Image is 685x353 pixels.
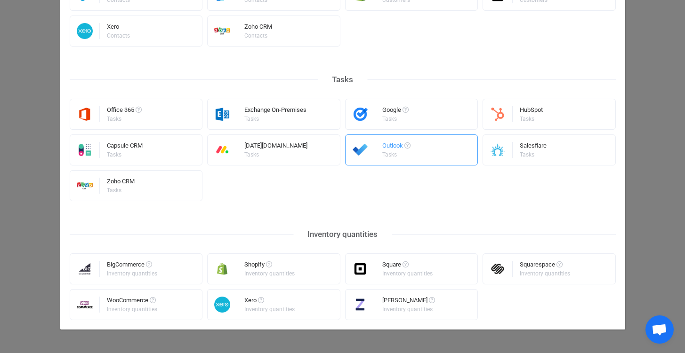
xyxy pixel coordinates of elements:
[107,306,157,312] div: Inventory quantities
[520,107,543,116] div: HubSpot
[520,116,541,122] div: Tasks
[483,261,513,277] img: squarespace.png
[107,188,133,193] div: Tasks
[208,142,237,158] img: monday.png
[70,23,100,39] img: xero.png
[382,142,411,152] div: Outlook
[645,315,674,344] a: Open chat
[244,107,306,116] div: Exchange On-Premises
[107,33,130,39] div: Contacts
[107,152,141,157] div: Tasks
[293,227,392,242] div: Inventory quantities
[107,142,143,152] div: Capsule CRM
[244,152,306,157] div: Tasks
[318,72,367,87] div: Tasks
[520,152,545,157] div: Tasks
[244,116,305,122] div: Tasks
[483,106,513,122] img: hubspot.png
[107,116,140,122] div: Tasks
[107,107,142,116] div: Office 365
[107,297,159,306] div: WooCommerce
[244,261,296,271] div: Shopify
[346,297,375,313] img: zettle.png
[244,306,295,312] div: Inventory quantities
[70,261,100,277] img: big-commerce.png
[107,178,135,188] div: Zoho CRM
[244,142,307,152] div: [DATE][DOMAIN_NAME]
[208,297,237,313] img: xero.png
[70,106,100,122] img: microsoft365.png
[107,261,159,271] div: BigCommerce
[70,142,100,158] img: capsule.png
[520,261,572,271] div: Squarespace
[346,261,375,277] img: square.png
[244,24,272,33] div: Zoho CRM
[244,33,271,39] div: Contacts
[244,271,295,276] div: Inventory quantities
[70,297,100,313] img: woo-commerce.png
[382,116,407,122] div: Tasks
[483,142,513,158] img: salesflare.png
[382,152,409,157] div: Tasks
[208,261,237,277] img: shopify.png
[107,271,157,276] div: Inventory quantities
[346,142,375,158] img: microsoft-todo.png
[520,271,570,276] div: Inventory quantities
[208,106,237,122] img: exchange.png
[70,178,100,194] img: zoho-crm.png
[382,297,435,306] div: [PERSON_NAME]
[107,24,131,33] div: Xero
[244,297,296,306] div: Xero
[382,261,434,271] div: Square
[382,306,434,312] div: Inventory quantities
[520,142,547,152] div: Salesflare
[346,106,375,122] img: google-tasks.png
[382,107,409,116] div: Google
[208,23,237,39] img: zoho-crm.png
[382,271,433,276] div: Inventory quantities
